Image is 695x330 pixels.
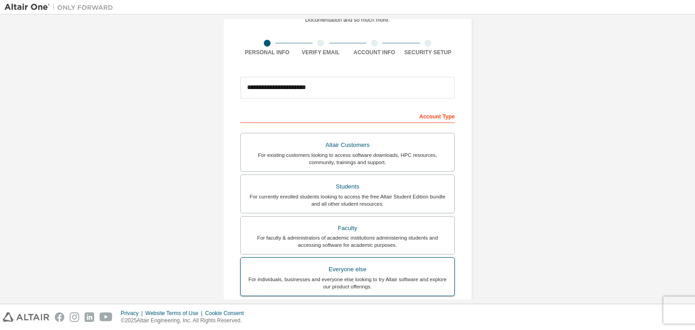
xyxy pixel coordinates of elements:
[347,49,401,56] div: Account Info
[246,139,449,151] div: Altair Customers
[246,151,449,166] div: For existing customers looking to access software downloads, HPC resources, community, trainings ...
[246,222,449,235] div: Faculty
[294,49,348,56] div: Verify Email
[401,49,455,56] div: Security Setup
[240,108,455,123] div: Account Type
[145,310,205,317] div: Website Terms of Use
[240,49,294,56] div: Personal Info
[121,310,145,317] div: Privacy
[121,317,249,325] p: © 2025 Altair Engineering, Inc. All Rights Reserved.
[246,234,449,249] div: For faculty & administrators of academic institutions administering students and accessing softwa...
[70,312,79,322] img: instagram.svg
[3,312,49,322] img: altair_logo.svg
[246,263,449,276] div: Everyone else
[100,312,113,322] img: youtube.svg
[85,312,94,322] img: linkedin.svg
[246,180,449,193] div: Students
[5,3,118,12] img: Altair One
[205,310,249,317] div: Cookie Consent
[55,312,64,322] img: facebook.svg
[246,276,449,290] div: For individuals, businesses and everyone else looking to try Altair software and explore our prod...
[246,193,449,207] div: For currently enrolled students looking to access the free Altair Student Edition bundle and all ...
